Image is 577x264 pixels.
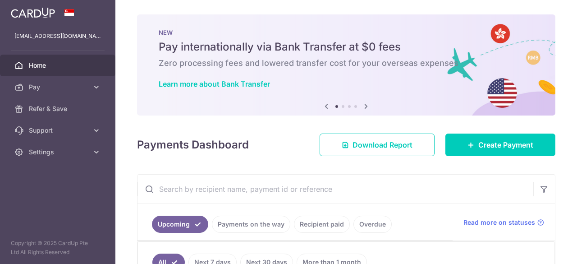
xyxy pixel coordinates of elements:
[445,134,555,156] a: Create Payment
[29,83,88,92] span: Pay
[159,79,270,88] a: Learn more about Bank Transfer
[320,134,435,156] a: Download Report
[29,104,88,113] span: Refer & Save
[353,139,412,150] span: Download Report
[294,216,350,233] a: Recipient paid
[11,7,55,18] img: CardUp
[353,216,392,233] a: Overdue
[137,137,249,153] h4: Payments Dashboard
[14,32,101,41] p: [EMAIL_ADDRESS][DOMAIN_NAME]
[29,126,88,135] span: Support
[159,58,534,69] h6: Zero processing fees and lowered transfer cost for your overseas expenses
[159,40,534,54] h5: Pay internationally via Bank Transfer at $0 fees
[137,175,533,204] input: Search by recipient name, payment id or reference
[152,216,208,233] a: Upcoming
[29,148,88,157] span: Settings
[159,29,534,36] p: NEW
[137,14,555,116] img: Bank transfer banner
[463,218,544,227] a: Read more on statuses
[478,139,533,150] span: Create Payment
[29,61,88,70] span: Home
[463,218,535,227] span: Read more on statuses
[212,216,290,233] a: Payments on the way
